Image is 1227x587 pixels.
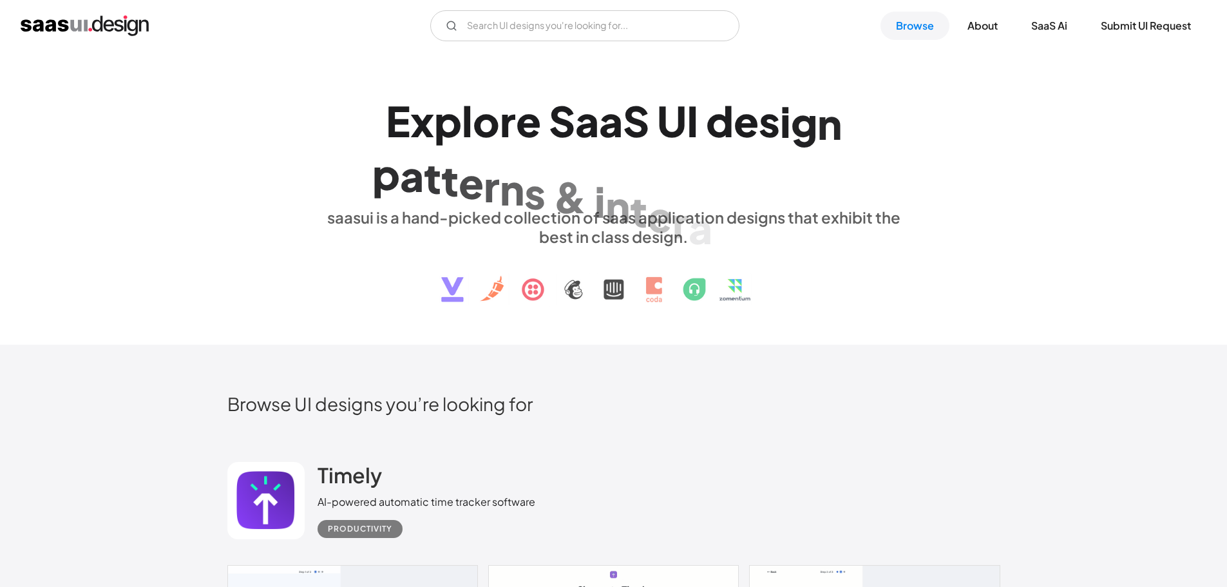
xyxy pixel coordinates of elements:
[484,161,500,211] div: r
[817,99,842,148] div: n
[400,151,424,200] div: a
[599,96,623,146] div: a
[630,186,647,236] div: t
[791,97,817,147] div: g
[623,96,649,146] div: S
[318,462,382,488] h2: Timely
[318,462,382,494] a: Timely
[434,96,462,146] div: p
[500,165,524,215] div: n
[430,10,739,41] form: Email Form
[880,12,949,40] a: Browse
[328,521,392,537] div: Productivity
[516,96,541,146] div: e
[672,197,689,247] div: r
[318,207,910,246] div: saasui is a hand-picked collection of saas application designs that exhibit the best in class des...
[575,96,599,146] div: a
[657,96,687,146] div: U
[473,96,500,146] div: o
[734,96,759,146] div: e
[594,177,605,226] div: i
[419,246,809,313] img: text, icon, saas logo
[780,97,791,146] div: i
[424,153,441,203] div: t
[605,182,630,231] div: n
[524,168,546,218] div: s
[459,159,484,208] div: e
[386,96,410,146] div: E
[318,494,535,510] div: AI-powered automatic time tracker software
[689,204,712,253] div: a
[500,96,516,146] div: r
[759,96,780,146] div: s
[227,392,1000,415] h2: Browse UI designs you’re looking for
[647,192,672,242] div: e
[430,10,739,41] input: Search UI designs you're looking for...
[410,96,434,146] div: x
[687,96,698,146] div: I
[21,15,149,36] a: home
[462,96,473,146] div: l
[372,149,400,199] div: p
[318,96,910,195] h1: Explore SaaS UI design patterns & interactions.
[1016,12,1083,40] a: SaaS Ai
[706,96,734,146] div: d
[553,173,587,222] div: &
[441,155,459,205] div: t
[549,96,575,146] div: S
[952,12,1013,40] a: About
[1085,12,1206,40] a: Submit UI Request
